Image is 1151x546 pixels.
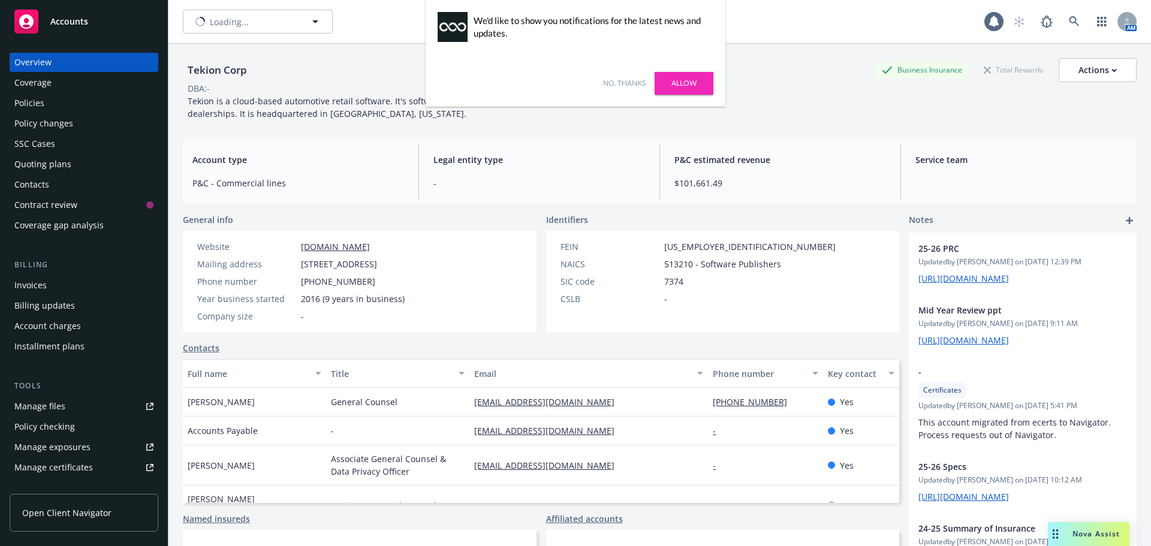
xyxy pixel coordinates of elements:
[474,425,624,436] a: [EMAIL_ADDRESS][DOMAIN_NAME]
[10,134,158,153] a: SSC Cases
[915,153,1127,166] span: Service team
[10,478,158,497] a: Manage claims
[10,458,158,477] a: Manage certificates
[10,380,158,392] div: Tools
[188,82,210,95] div: DBA: -
[713,425,725,436] a: -
[331,499,436,512] span: Assistant General Counsel
[1072,529,1120,539] span: Nova Assist
[546,512,623,525] a: Affiliated accounts
[331,453,465,478] span: Associate General Counsel & Data Privacy Officer
[301,275,375,288] span: [PHONE_NUMBER]
[10,438,158,457] a: Manage exposures
[546,213,588,226] span: Identifiers
[183,512,250,525] a: Named insureds
[433,177,645,189] span: -
[14,337,85,356] div: Installment plans
[188,396,255,408] span: [PERSON_NAME]
[840,424,854,437] span: Yes
[14,478,75,497] div: Manage claims
[14,195,77,215] div: Contract review
[918,460,1096,473] span: 25-26 Specs
[713,460,725,471] a: -
[301,292,405,305] span: 2016 (9 years in business)
[14,155,71,174] div: Quoting plans
[713,367,805,380] div: Phone number
[10,195,158,215] a: Contract review
[188,424,258,437] span: Accounts Payable
[840,499,851,512] span: No
[828,367,881,380] div: Key contact
[197,292,296,305] div: Year business started
[1035,10,1059,34] a: Report a Bug
[14,296,75,315] div: Billing updates
[909,213,933,228] span: Notes
[664,292,667,305] span: -
[188,459,255,472] span: [PERSON_NAME]
[918,491,1009,502] a: [URL][DOMAIN_NAME]
[708,359,822,388] button: Phone number
[909,451,1137,512] div: 25-26 SpecsUpdatedby [PERSON_NAME] on [DATE] 10:12 AM[URL][DOMAIN_NAME]
[918,273,1009,284] a: [URL][DOMAIN_NAME]
[10,53,158,72] a: Overview
[918,400,1127,411] span: Updated by [PERSON_NAME] on [DATE] 5:41 PM
[10,73,158,92] a: Coverage
[713,396,797,408] a: [PHONE_NUMBER]
[664,275,683,288] span: 7374
[918,318,1127,329] span: Updated by [PERSON_NAME] on [DATE] 9:11 AM
[474,14,707,40] div: We'd like to show you notifications for the latest news and updates.
[10,276,158,295] a: Invoices
[561,292,659,305] div: CSLB
[326,359,469,388] button: Title
[923,385,962,396] span: Certificates
[561,258,659,270] div: NAICS
[10,216,158,235] a: Coverage gap analysis
[14,316,81,336] div: Account charges
[331,367,451,380] div: Title
[10,316,158,336] a: Account charges
[918,242,1096,255] span: 25-26 PRC
[197,240,296,253] div: Website
[14,397,65,416] div: Manage files
[909,294,1137,356] div: Mid Year Review pptUpdatedby [PERSON_NAME] on [DATE] 9:11 AM[URL][DOMAIN_NAME]
[14,438,91,457] div: Manage exposures
[14,93,44,113] div: Policies
[197,275,296,288] div: Phone number
[433,153,645,166] span: Legal entity type
[474,500,691,511] a: [PERSON_NAME][EMAIL_ADDRESS][DOMAIN_NAME]
[823,359,899,388] button: Key contact
[10,155,158,174] a: Quoting plans
[1062,10,1086,34] a: Search
[10,114,158,133] a: Policy changes
[10,337,158,356] a: Installment plans
[918,522,1096,535] span: 24-25 Summary of Insurance
[909,233,1137,294] div: 25-26 PRCUpdatedby [PERSON_NAME] on [DATE] 12:39 PM[URL][DOMAIN_NAME]
[918,366,1096,378] span: -
[331,424,334,437] span: -
[10,93,158,113] a: Policies
[674,153,886,166] span: P&C estimated revenue
[10,417,158,436] a: Policy checking
[14,417,75,436] div: Policy checking
[1078,59,1117,82] div: Actions
[50,17,88,26] span: Accounts
[561,275,659,288] div: SIC code
[14,276,47,295] div: Invoices
[188,367,308,380] div: Full name
[918,304,1096,316] span: Mid Year Review ppt
[14,458,93,477] div: Manage certificates
[1048,522,1129,546] button: Nova Assist
[10,397,158,416] a: Manage files
[918,417,1113,441] span: This account migrated from ecerts to Navigator. Process requests out of Navigator.
[301,310,304,322] span: -
[10,259,158,271] div: Billing
[14,175,49,194] div: Contacts
[10,296,158,315] a: Billing updates
[1048,522,1063,546] div: Drag to move
[603,78,646,89] a: No, thanks
[909,356,1137,451] div: -CertificatesUpdatedby [PERSON_NAME] on [DATE] 5:41 PMThis account migrated from ecerts to Naviga...
[978,62,1049,77] div: Total Rewards
[474,367,690,380] div: Email
[14,73,52,92] div: Coverage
